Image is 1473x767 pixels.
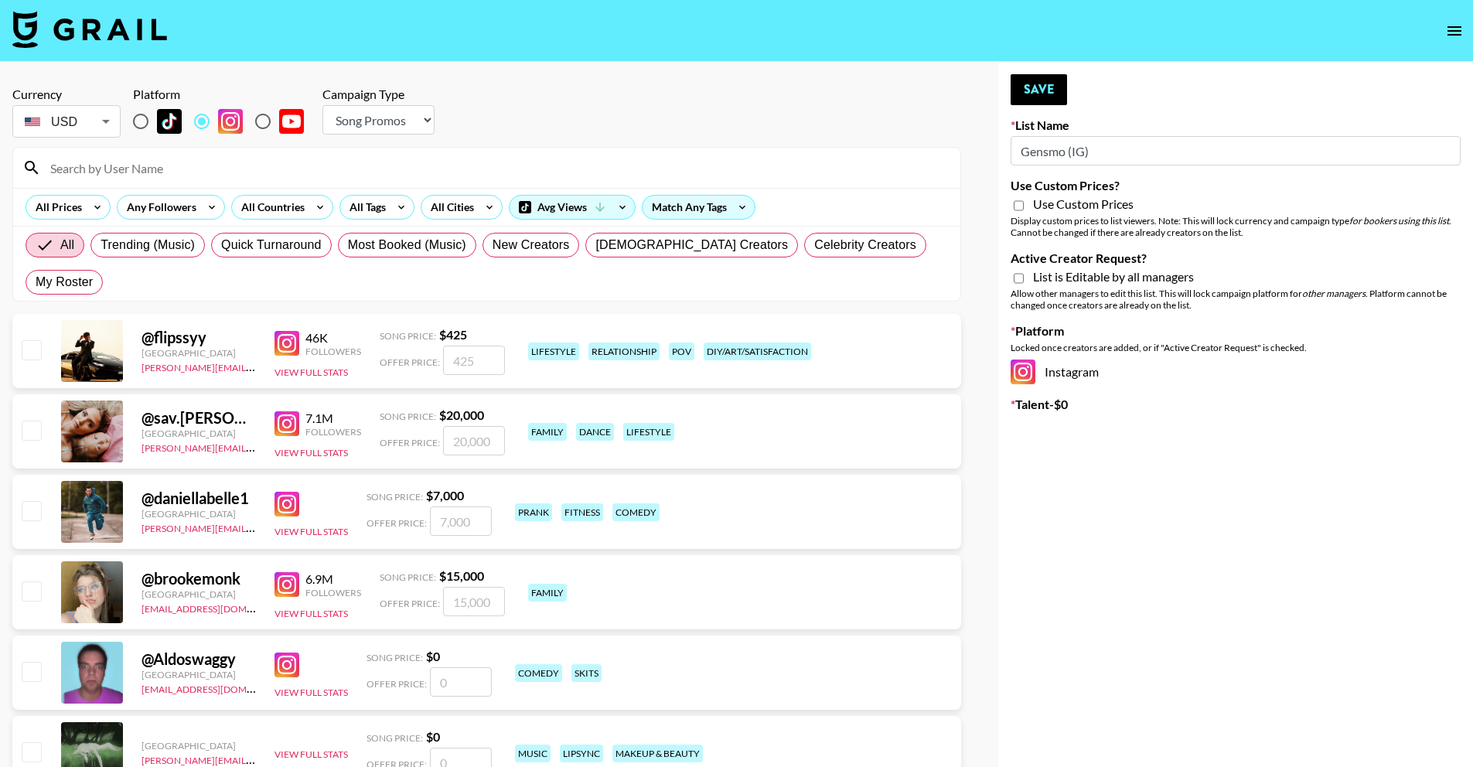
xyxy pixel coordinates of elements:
strong: $ 0 [426,649,440,663]
button: View Full Stats [274,608,348,619]
div: @ sav.[PERSON_NAME] [142,408,256,428]
button: View Full Stats [274,687,348,698]
span: List is Editable by all managers [1033,269,1194,285]
span: Most Booked (Music) [348,236,466,254]
div: All Countries [232,196,308,219]
em: for bookers using this list [1349,215,1449,227]
img: Grail Talent [12,11,167,48]
img: TikTok [157,109,182,134]
strong: $ 20,000 [439,407,484,422]
div: Followers [305,346,361,357]
div: makeup & beauty [612,745,703,762]
div: [GEOGRAPHIC_DATA] [142,428,256,439]
div: pov [669,343,694,360]
div: lifestyle [623,423,674,441]
div: comedy [612,503,660,521]
div: skits [571,664,602,682]
div: All Tags [340,196,389,219]
img: Instagram [218,109,243,134]
div: [GEOGRAPHIC_DATA] [142,669,256,680]
div: [GEOGRAPHIC_DATA] [142,740,256,752]
div: Instagram [1011,360,1461,384]
span: Song Price: [380,411,436,422]
span: Trending (Music) [101,236,195,254]
button: View Full Stats [274,748,348,760]
span: Song Price: [380,571,436,583]
button: View Full Stats [274,447,348,458]
div: dance [576,423,614,441]
label: Platform [1011,323,1461,339]
span: Offer Price: [380,356,440,368]
a: [PERSON_NAME][EMAIL_ADDRESS][DOMAIN_NAME] [142,752,370,766]
a: [PERSON_NAME][EMAIL_ADDRESS][DOMAIN_NAME] [142,359,370,373]
input: 7,000 [430,506,492,536]
div: USD [15,108,118,135]
em: other managers [1302,288,1366,299]
img: Instagram [274,411,299,436]
img: Instagram [274,331,299,356]
div: Followers [305,426,361,438]
div: 7.1M [305,411,361,426]
div: Campaign Type [322,87,435,102]
div: Display custom prices to list viewers. Note: This will lock currency and campaign type . Cannot b... [1011,215,1461,238]
span: All [60,236,74,254]
input: 20,000 [443,426,505,455]
div: prank [515,503,552,521]
a: [EMAIL_ADDRESS][DOMAIN_NAME] [142,680,297,695]
span: Offer Price: [380,437,440,448]
label: Use Custom Prices? [1011,178,1461,193]
span: Song Price: [367,732,423,744]
span: Offer Price: [367,678,427,690]
strong: $ 15,000 [439,568,484,583]
div: lifestyle [528,343,579,360]
input: 15,000 [443,587,505,616]
div: Match Any Tags [643,196,755,219]
img: Instagram [274,653,299,677]
span: Use Custom Prices [1033,196,1134,212]
button: View Full Stats [274,526,348,537]
button: open drawer [1439,15,1470,46]
div: Currency [12,87,121,102]
img: YouTube [279,109,304,134]
span: Celebrity Creators [814,236,916,254]
div: @ brookemonk [142,569,256,588]
div: Avg Views [510,196,635,219]
div: Any Followers [118,196,199,219]
div: Followers [305,587,361,598]
div: 46K [305,330,361,346]
strong: $ 425 [439,327,467,342]
span: Song Price: [380,330,436,342]
div: @ daniellabelle1 [142,489,256,508]
a: [PERSON_NAME][EMAIL_ADDRESS][DOMAIN_NAME] [142,439,370,454]
strong: $ 7,000 [426,488,464,503]
div: All Cities [421,196,477,219]
input: 0 [430,667,492,697]
div: family [528,584,567,602]
button: Save [1011,74,1067,105]
strong: $ 0 [426,729,440,744]
div: lipsync [560,745,603,762]
a: [PERSON_NAME][EMAIL_ADDRESS][DOMAIN_NAME] [142,520,370,534]
div: music [515,745,551,762]
div: [GEOGRAPHIC_DATA] [142,588,256,600]
label: List Name [1011,118,1461,133]
span: New Creators [493,236,570,254]
span: Song Price: [367,491,423,503]
input: Search by User Name [41,155,951,180]
span: [DEMOGRAPHIC_DATA] Creators [595,236,788,254]
span: Quick Turnaround [221,236,322,254]
img: Instagram [274,492,299,516]
label: Talent - $ 0 [1011,397,1461,412]
span: Song Price: [367,652,423,663]
div: @ flipssyy [142,328,256,347]
div: All Prices [26,196,85,219]
span: Offer Price: [367,517,427,529]
div: Platform [133,87,316,102]
span: My Roster [36,273,93,291]
button: View Full Stats [274,366,348,378]
img: Instagram [1011,360,1035,384]
div: Locked once creators are added, or if "Active Creator Request" is checked. [1011,342,1461,353]
img: Instagram [274,572,299,597]
div: [GEOGRAPHIC_DATA] [142,347,256,359]
div: family [528,423,567,441]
